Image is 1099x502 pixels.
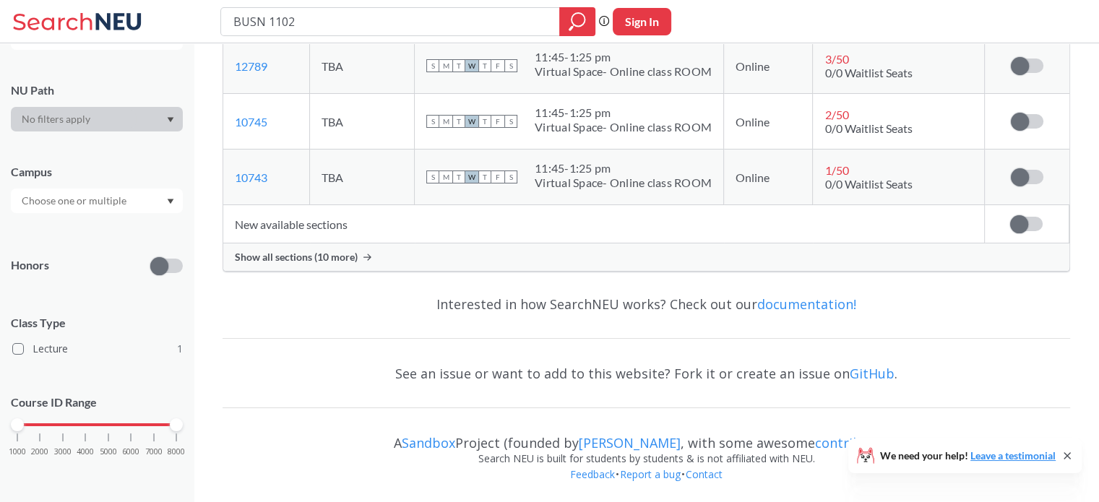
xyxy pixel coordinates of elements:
span: 3 / 50 [824,52,848,66]
td: New available sections [223,205,984,243]
span: F [491,115,504,128]
span: 1000 [9,448,26,456]
svg: magnifying glass [569,12,586,32]
span: 8000 [168,448,185,456]
a: [PERSON_NAME] [579,434,681,451]
span: W [465,115,478,128]
span: M [439,59,452,72]
div: Dropdown arrow [11,107,183,131]
div: See an issue or want to add to this website? Fork it or create an issue on . [223,352,1070,394]
span: 0/0 Waitlist Seats [824,177,912,191]
span: Show all sections (10 more) [235,251,358,264]
span: M [439,115,452,128]
span: 0/0 Waitlist Seats [824,121,912,135]
a: Leave a testimonial [970,449,1056,462]
span: 7000 [145,448,163,456]
td: TBA [310,38,415,94]
span: 1 [177,341,183,357]
span: S [504,115,517,128]
div: 11:45 - 1:25 pm [535,50,712,64]
span: 1 / 50 [824,163,848,177]
a: contributors [815,434,895,451]
div: Search NEU is built for students by students & is not affiliated with NEU. [223,451,1070,467]
div: NU Path [11,82,183,98]
span: 0/0 Waitlist Seats [824,66,912,79]
span: 2 / 50 [824,108,848,121]
span: T [452,170,465,183]
span: 3000 [54,448,72,456]
a: Report a bug [619,467,681,481]
span: S [426,115,439,128]
div: A Project (founded by , with some awesome ) [223,422,1070,451]
span: T [452,59,465,72]
input: Choose one or multiple [14,192,136,209]
a: GitHub [850,365,895,382]
span: F [491,170,504,183]
div: 11:45 - 1:25 pm [535,161,712,176]
span: 2000 [31,448,48,456]
span: 5000 [100,448,117,456]
span: W [465,170,478,183]
p: Honors [11,257,49,274]
svg: Dropdown arrow [167,199,174,204]
span: We need your help! [880,451,1056,461]
span: T [452,115,465,128]
div: Show all sections (10 more) [223,243,1069,271]
a: 12789 [235,59,267,73]
div: 11:45 - 1:25 pm [535,105,712,120]
td: Online [724,150,813,205]
span: T [478,170,491,183]
span: 4000 [77,448,94,456]
a: Contact [685,467,723,481]
td: Online [724,94,813,150]
div: Interested in how SearchNEU works? Check out our [223,283,1070,325]
span: S [504,170,517,183]
a: 10745 [235,115,267,129]
p: Course ID Range [11,394,183,411]
a: Feedback [569,467,616,481]
div: magnifying glass [559,7,595,36]
span: S [426,170,439,183]
span: T [478,115,491,128]
button: Sign In [613,8,671,35]
td: Online [724,38,813,94]
div: Virtual Space- Online class ROOM [535,176,712,190]
input: Class, professor, course number, "phrase" [232,9,549,34]
span: Class Type [11,315,183,331]
div: Virtual Space- Online class ROOM [535,64,712,79]
div: Dropdown arrow [11,189,183,213]
div: Campus [11,164,183,180]
span: W [465,59,478,72]
td: TBA [310,150,415,205]
a: 10743 [235,170,267,184]
span: S [426,59,439,72]
td: TBA [310,94,415,150]
span: T [478,59,491,72]
span: 6000 [122,448,139,456]
label: Lecture [12,339,183,358]
a: Sandbox [402,434,455,451]
a: documentation! [757,295,856,313]
span: S [504,59,517,72]
div: Virtual Space- Online class ROOM [535,120,712,134]
span: M [439,170,452,183]
svg: Dropdown arrow [167,117,174,123]
span: F [491,59,504,72]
